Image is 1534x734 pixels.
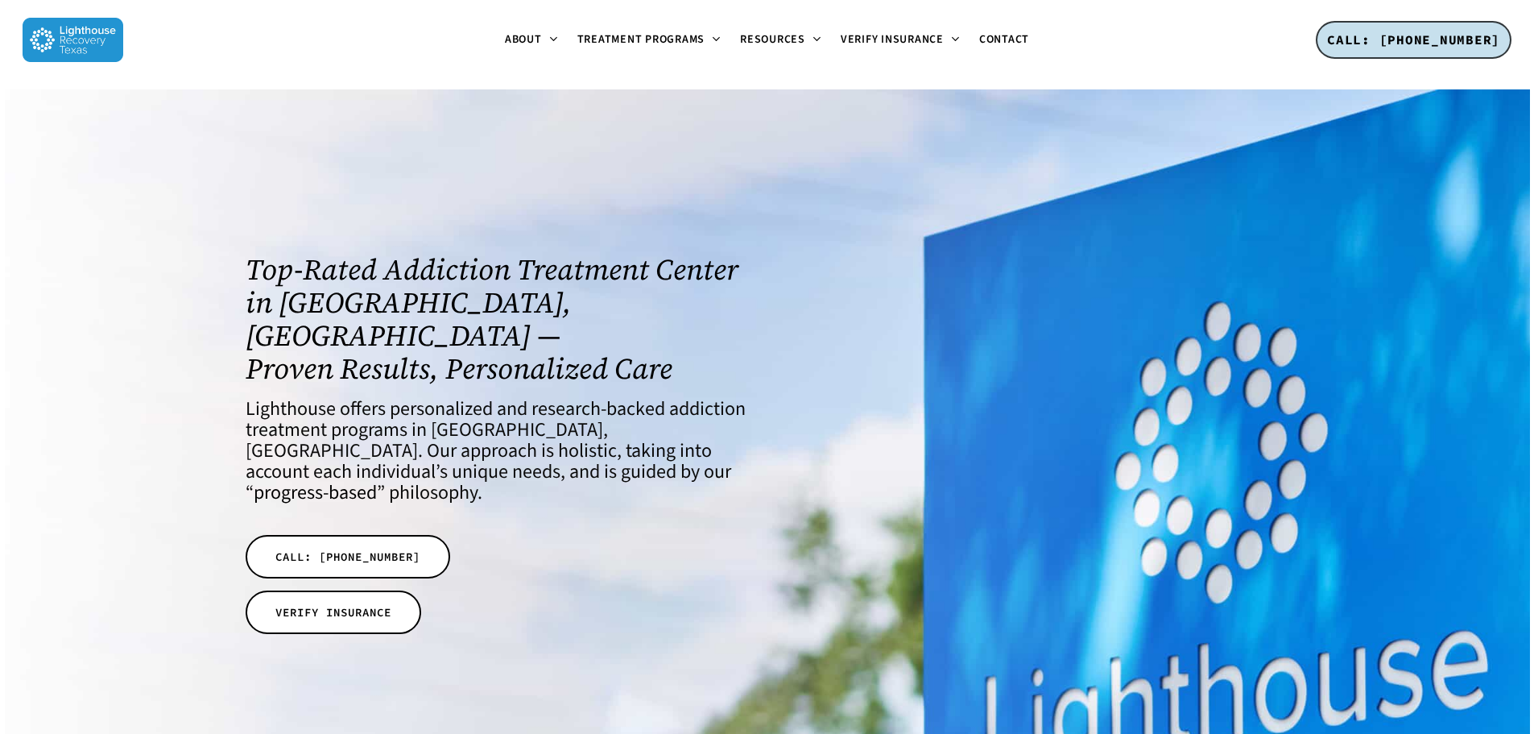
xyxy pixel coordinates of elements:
[740,31,805,48] span: Resources
[1316,21,1511,60] a: CALL: [PHONE_NUMBER]
[841,31,944,48] span: Verify Insurance
[495,34,568,47] a: About
[970,34,1039,46] a: Contact
[246,535,450,578] a: CALL: [PHONE_NUMBER]
[246,399,746,504] h4: Lighthouse offers personalized and research-backed addiction treatment programs in [GEOGRAPHIC_DA...
[831,34,970,47] a: Verify Insurance
[246,591,421,634] a: VERIFY INSURANCE
[1327,31,1500,48] span: CALL: [PHONE_NUMBER]
[275,604,391,620] span: VERIFY INSURANCE
[568,34,731,47] a: Treatment Programs
[246,253,746,385] h1: Top-Rated Addiction Treatment Center in [GEOGRAPHIC_DATA], [GEOGRAPHIC_DATA] — Proven Results, Pe...
[730,34,831,47] a: Resources
[23,18,123,62] img: Lighthouse Recovery Texas
[505,31,542,48] span: About
[254,479,377,507] a: progress-based
[275,549,420,565] span: CALL: [PHONE_NUMBER]
[979,31,1029,48] span: Contact
[577,31,705,48] span: Treatment Programs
